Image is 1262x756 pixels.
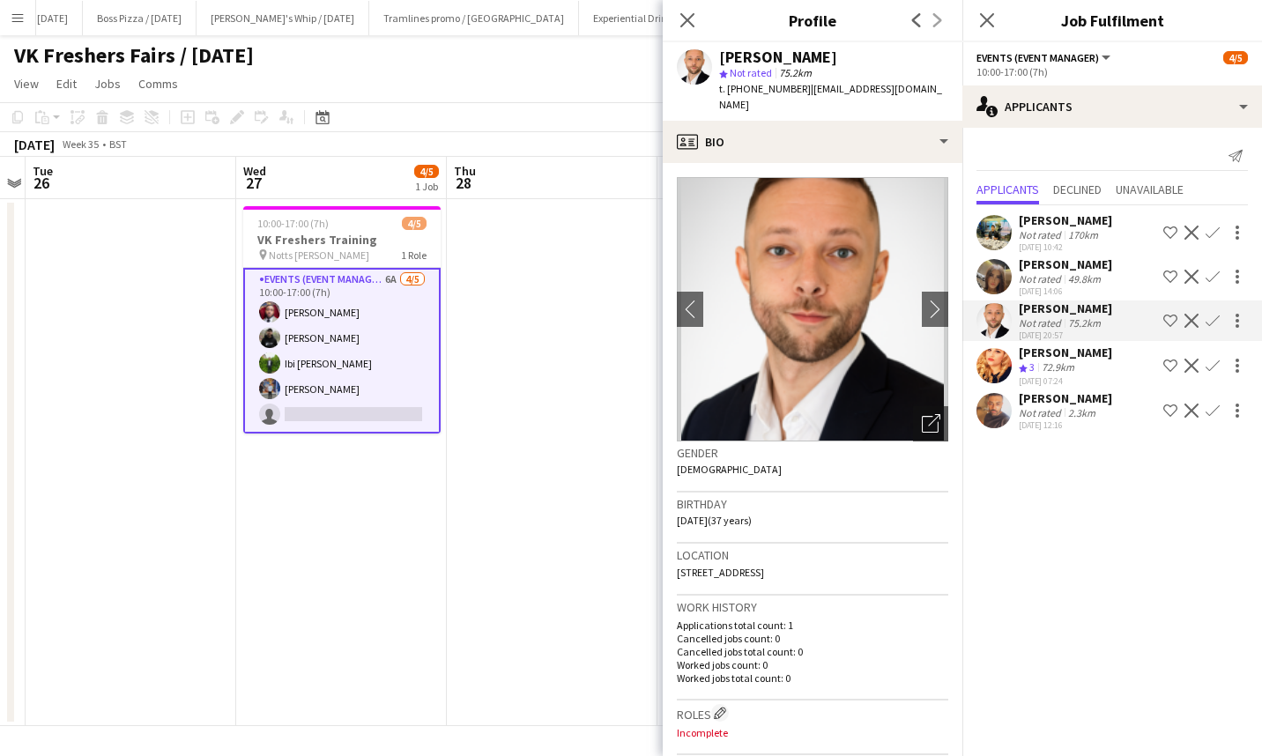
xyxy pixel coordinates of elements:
[454,163,476,179] span: Thu
[962,9,1262,32] h3: Job Fulfilment
[1019,406,1065,419] div: Not rated
[976,51,1113,64] button: Events (Event Manager)
[33,163,53,179] span: Tue
[1223,51,1248,64] span: 4/5
[719,82,942,111] span: | [EMAIL_ADDRESS][DOMAIN_NAME]
[1019,256,1112,272] div: [PERSON_NAME]
[663,121,962,163] div: Bio
[243,232,441,248] h3: VK Freshers Training
[1065,316,1104,330] div: 75.2km
[30,173,53,193] span: 26
[1065,406,1099,419] div: 2.3km
[579,1,697,35] button: Experiential Drinks /
[677,726,948,739] p: Incomplete
[243,206,441,434] app-job-card: 10:00-17:00 (7h)4/5VK Freshers Training Notts [PERSON_NAME]1 RoleEvents (Event Manager)6A4/510:00...
[677,547,948,563] h3: Location
[677,463,782,476] span: [DEMOGRAPHIC_DATA]
[1019,212,1112,228] div: [PERSON_NAME]
[677,599,948,615] h3: Work history
[402,217,427,230] span: 4/5
[243,163,266,179] span: Wed
[1116,183,1184,196] span: Unavailable
[1019,272,1065,285] div: Not rated
[7,72,46,95] a: View
[1065,272,1104,285] div: 49.8km
[1019,375,1112,387] div: [DATE] 07:24
[14,42,254,69] h1: VK Freshers Fairs / [DATE]
[1019,285,1112,297] div: [DATE] 14:06
[1019,241,1112,253] div: [DATE] 10:42
[83,1,197,35] button: Boss Pizza / [DATE]
[415,180,438,193] div: 1 Job
[677,671,948,685] p: Worked jobs total count: 0
[1019,419,1112,431] div: [DATE] 12:16
[1019,330,1112,341] div: [DATE] 20:57
[776,66,815,79] span: 75.2km
[401,248,427,262] span: 1 Role
[14,76,39,92] span: View
[241,173,266,193] span: 27
[1019,316,1065,330] div: Not rated
[677,704,948,723] h3: Roles
[677,566,764,579] span: [STREET_ADDRESS]
[677,514,752,527] span: [DATE] (37 years)
[677,645,948,658] p: Cancelled jobs total count: 0
[1019,345,1112,360] div: [PERSON_NAME]
[719,82,811,95] span: t. [PHONE_NUMBER]
[662,173,679,193] span: 29
[962,85,1262,128] div: Applicants
[451,173,476,193] span: 28
[257,217,329,230] span: 10:00-17:00 (7h)
[677,496,948,512] h3: Birthday
[197,1,369,35] button: [PERSON_NAME]'s Whip / [DATE]
[1029,360,1035,374] span: 3
[269,248,369,262] span: Notts [PERSON_NAME]
[663,9,962,32] h3: Profile
[719,49,837,65] div: [PERSON_NAME]
[976,183,1039,196] span: Applicants
[677,658,948,671] p: Worked jobs count: 0
[14,136,55,153] div: [DATE]
[56,76,77,92] span: Edit
[730,66,772,79] span: Not rated
[131,72,185,95] a: Comms
[1019,228,1065,241] div: Not rated
[414,165,439,178] span: 4/5
[109,137,127,151] div: BST
[677,445,948,461] h3: Gender
[58,137,102,151] span: Week 35
[1053,183,1102,196] span: Declined
[677,619,948,632] p: Applications total count: 1
[1019,390,1112,406] div: [PERSON_NAME]
[1019,300,1112,316] div: [PERSON_NAME]
[1065,228,1102,241] div: 170km
[94,76,121,92] span: Jobs
[138,76,178,92] span: Comms
[913,406,948,441] div: Open photos pop-in
[49,72,84,95] a: Edit
[1038,360,1078,375] div: 72.9km
[677,177,948,441] img: Crew avatar or photo
[243,268,441,434] app-card-role: Events (Event Manager)6A4/510:00-17:00 (7h)[PERSON_NAME][PERSON_NAME]Ibi [PERSON_NAME][PERSON_NAME]
[87,72,128,95] a: Jobs
[976,65,1248,78] div: 10:00-17:00 (7h)
[976,51,1099,64] span: Events (Event Manager)
[369,1,579,35] button: Tramlines promo / [GEOGRAPHIC_DATA]
[677,632,948,645] p: Cancelled jobs count: 0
